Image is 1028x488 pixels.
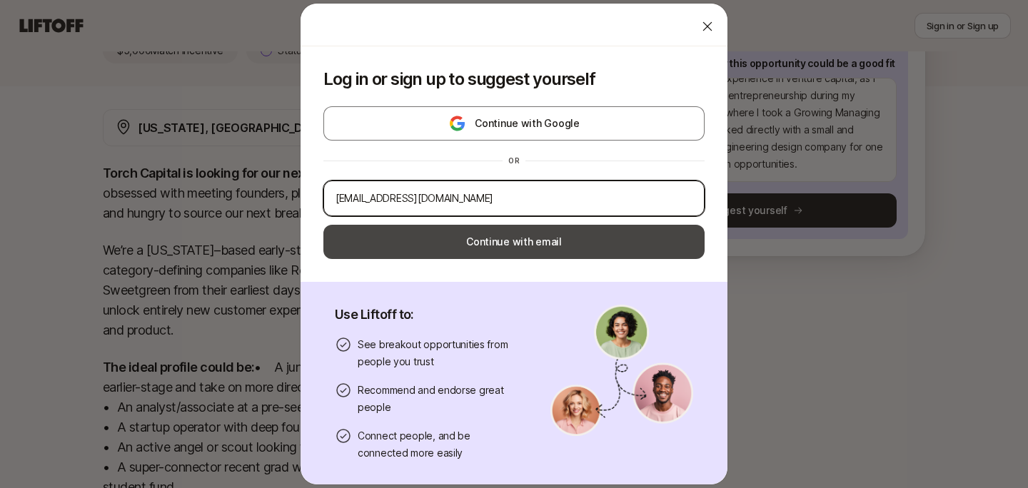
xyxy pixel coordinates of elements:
img: signup-banner [550,305,693,436]
button: Continue with Google [323,106,705,141]
p: Log in or sign up to suggest yourself [323,69,705,89]
button: Continue with email [323,225,705,259]
p: Connect people, and be connected more easily [358,427,516,462]
p: See breakout opportunities from people you trust [358,336,516,370]
div: or [503,155,525,166]
img: google-logo [448,115,466,132]
p: Use Liftoff to: [335,305,516,325]
input: Your personal email address [336,190,692,207]
p: Recommend and endorse great people [358,382,516,416]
